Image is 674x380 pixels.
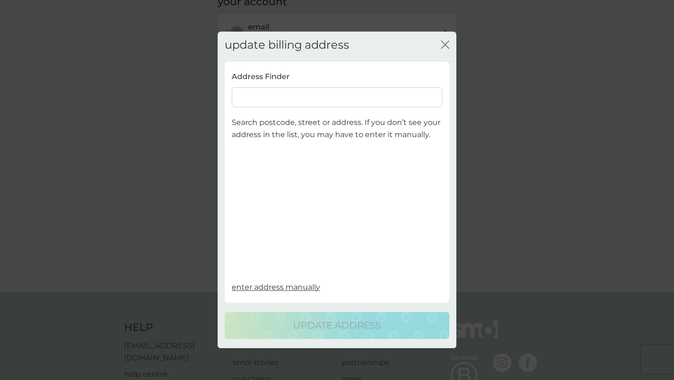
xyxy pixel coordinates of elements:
[232,281,320,293] button: enter address manually
[232,117,442,141] p: Search postcode, street or address. If you don’t see your address in the list, you may have to en...
[441,40,449,50] button: close
[225,312,449,339] button: update address
[293,318,381,333] p: update address
[232,283,320,292] span: enter address manually
[225,38,349,52] h2: update billing address
[232,71,290,83] p: Address Finder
